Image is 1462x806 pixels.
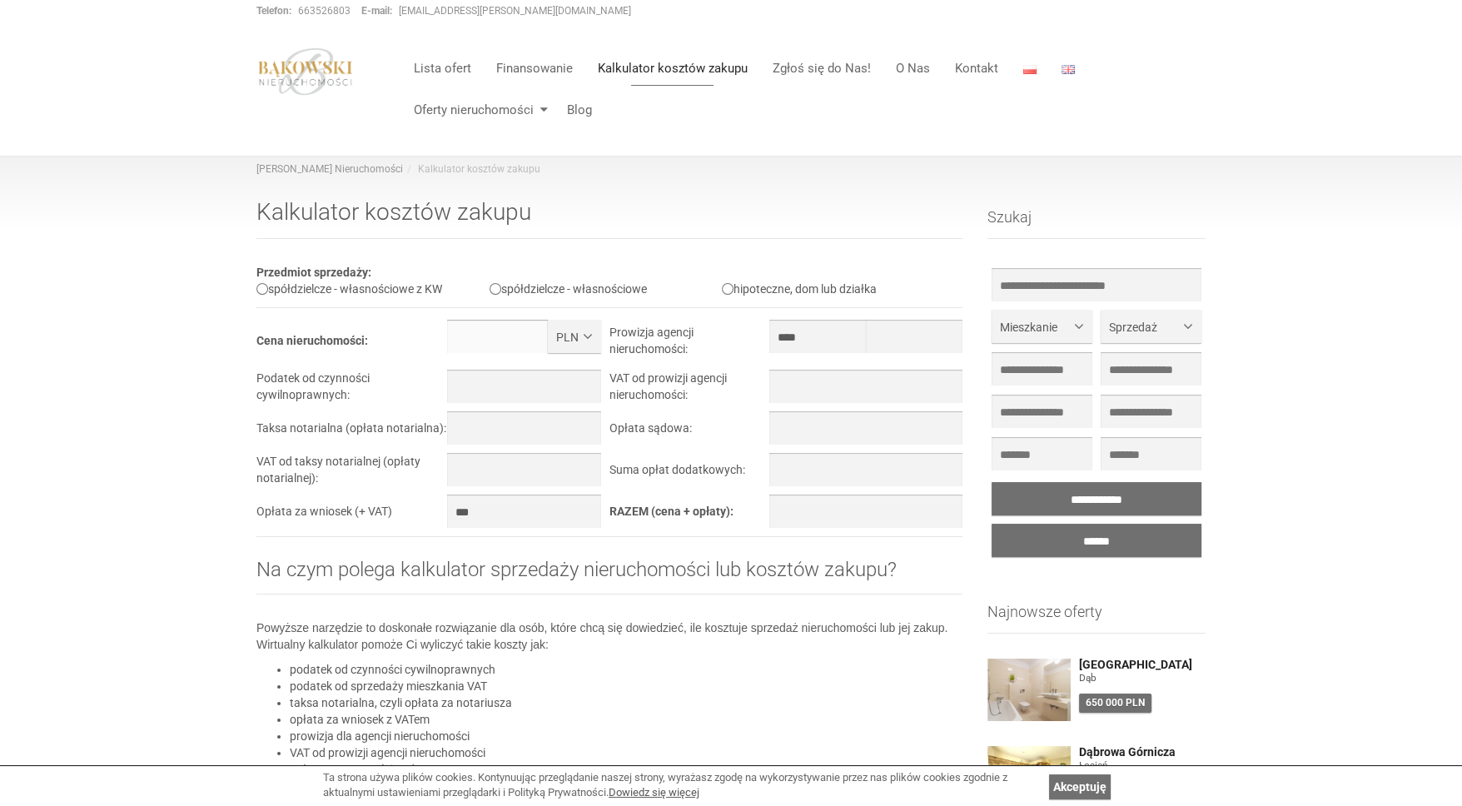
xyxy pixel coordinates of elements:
[290,661,962,678] li: podatek od czynności cywilnoprawnych
[290,761,962,778] li: opłata za czynności sądowe.
[256,283,268,295] input: spółdzielcze - własnościowe z KW
[609,505,733,518] b: RAZEM (cena + opłaty):
[548,320,601,353] button: PLN
[256,411,447,453] td: Taksa notarialna (opłata notarialna):
[1079,671,1206,685] figure: Dąb
[1062,65,1075,74] img: English
[290,744,962,761] li: VAT od prowizji agencji nieruchomości
[290,711,962,728] li: opłata za wniosek z VATem
[256,47,355,96] img: logo
[1109,319,1181,336] span: Sprzedaż
[290,678,962,694] li: podatek od sprzedaży mieszkania VAT
[609,411,769,453] td: Opłata sądowa:
[1079,694,1151,713] div: 650 000 PLN
[609,786,699,799] a: Dowiedz się więcej
[1079,759,1206,773] figure: Łosień
[256,282,442,296] label: spółdzielcze - własnościowe z KW
[609,370,769,411] td: VAT od prowizji agencji nieruchomości:
[883,52,942,85] a: O Nas
[401,52,484,85] a: Lista ofert
[1023,65,1037,74] img: Polski
[722,283,733,295] input: hipoteczne, dom lub działka
[298,5,351,17] a: 663526803
[290,728,962,744] li: prowizja dla agencji nieruchomości
[992,310,1092,343] button: Mieszkanie
[256,559,962,594] h2: Na czym polega kalkulator sprzedaży nieruchomości lub kosztów zakupu?
[942,52,1011,85] a: Kontakt
[256,5,291,17] strong: Telefon:
[484,52,585,85] a: Finansowanie
[323,770,1041,801] div: Ta strona używa plików cookies. Kontynuując przeglądanie naszej strony, wyrażasz zgodę na wykorzy...
[256,334,368,347] b: Cena nieruchomości:
[1049,774,1111,799] a: Akceptuję
[399,5,631,17] a: [EMAIL_ADDRESS][PERSON_NAME][DOMAIN_NAME]
[609,320,769,370] td: Prowizja agencji nieruchomości:
[256,453,447,495] td: VAT od taksy notarialnej (opłaty notarialnej):
[256,163,403,175] a: [PERSON_NAME] Nieruchomości
[256,495,447,536] td: Opłata za wniosek (+ VAT)
[361,5,392,17] strong: E-mail:
[290,694,962,711] li: taksa notarialna, czyli opłata za notariusza
[987,604,1206,634] h3: Najnowsze oferty
[554,93,592,127] a: Blog
[256,619,962,653] p: Powyższe narzędzie to doskonałe rozwiązanie dla osób, które chcą się dowiedzieć, ile kosztuje spr...
[760,52,883,85] a: Zgłoś się do Nas!
[256,370,447,411] td: Podatek od czynności cywilnoprawnych:
[256,200,962,239] h1: Kalkulator kosztów zakupu
[403,162,540,177] li: Kalkulator kosztów zakupu
[987,209,1206,239] h3: Szukaj
[256,266,371,279] b: Przedmiot sprzedaży:
[1079,659,1206,671] a: [GEOGRAPHIC_DATA]
[490,282,647,296] label: spółdzielcze - własnościowe
[1000,319,1072,336] span: Mieszkanie
[401,93,554,127] a: Oferty nieruchomości
[722,282,877,296] label: hipoteczne, dom lub działka
[1101,310,1201,343] button: Sprzedaż
[585,52,760,85] a: Kalkulator kosztów zakupu
[609,453,769,495] td: Suma opłat dodatkowych:
[1079,746,1206,759] a: Dąbrowa Górnicza
[490,283,501,295] input: spółdzielcze - własnościowe
[556,329,580,346] span: PLN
